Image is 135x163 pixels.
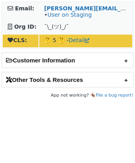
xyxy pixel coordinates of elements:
[2,72,133,87] h2: Other Tools & Resources
[14,23,37,30] strong: Org ID:
[47,12,92,18] a: User on Staging
[2,53,133,68] h2: Customer Information
[8,37,27,43] strong: CLS:
[15,5,35,12] strong: Email:
[69,37,89,43] a: Detail
[44,12,92,18] span: •
[96,93,133,98] a: File a bug report!
[2,91,133,99] footer: App not working? 🪳
[39,35,132,47] td: 🤔 5 🤔 -
[44,23,69,30] span: ¯\_(ツ)_/¯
